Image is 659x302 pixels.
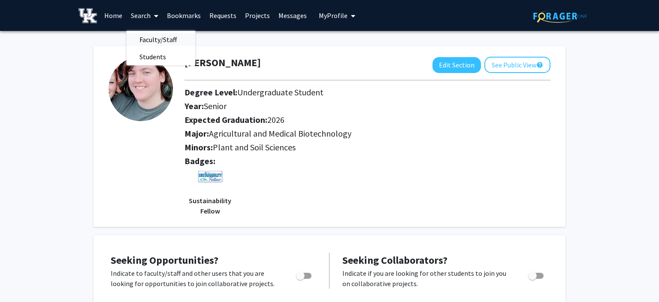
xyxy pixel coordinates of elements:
h2: Year: [184,101,491,111]
a: Projects [241,0,274,31]
h1: [PERSON_NAME] [184,57,261,69]
img: University of Kentucky Logo [79,8,97,23]
button: Edit Section [432,57,481,73]
img: Profile Picture [109,57,173,121]
a: Faculty/Staff [127,33,195,46]
h2: Expected Graduation: [184,115,491,125]
a: Home [100,0,127,31]
a: Bookmarks [163,0,205,31]
h2: Badges: [184,156,550,166]
span: Senior [204,101,227,111]
div: Toggle [525,268,548,281]
a: Messages [274,0,311,31]
span: Agricultural and Medical Biotechnology [209,128,351,139]
p: Sustainability Fellow [184,195,236,216]
h2: Major: [184,128,550,139]
button: See Public View [484,57,550,73]
img: sustainability_fellow.png [197,170,223,195]
span: 2026 [267,114,284,125]
p: Indicate to faculty/staff and other users that you are looking for opportunities to join collabor... [111,268,280,289]
span: Faculty/Staff [127,31,190,48]
span: Undergraduate Student [237,87,323,98]
div: Toggle [293,268,316,281]
h2: Minors: [184,142,550,153]
h2: Degree Level: [184,87,491,98]
p: Indicate if you are looking for other students to join you on collaborative projects. [342,268,512,289]
span: Seeking Opportunities? [111,253,218,267]
mat-icon: help [536,60,543,70]
span: Seeking Collaborators? [342,253,447,267]
span: Students [127,48,179,65]
iframe: Chat [6,263,36,296]
span: Plant and Soil Sciences [213,142,296,153]
img: ForagerOne Logo [533,9,587,23]
a: Requests [205,0,241,31]
a: Students [127,50,195,63]
span: My Profile [319,11,348,20]
a: Search [127,0,163,31]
